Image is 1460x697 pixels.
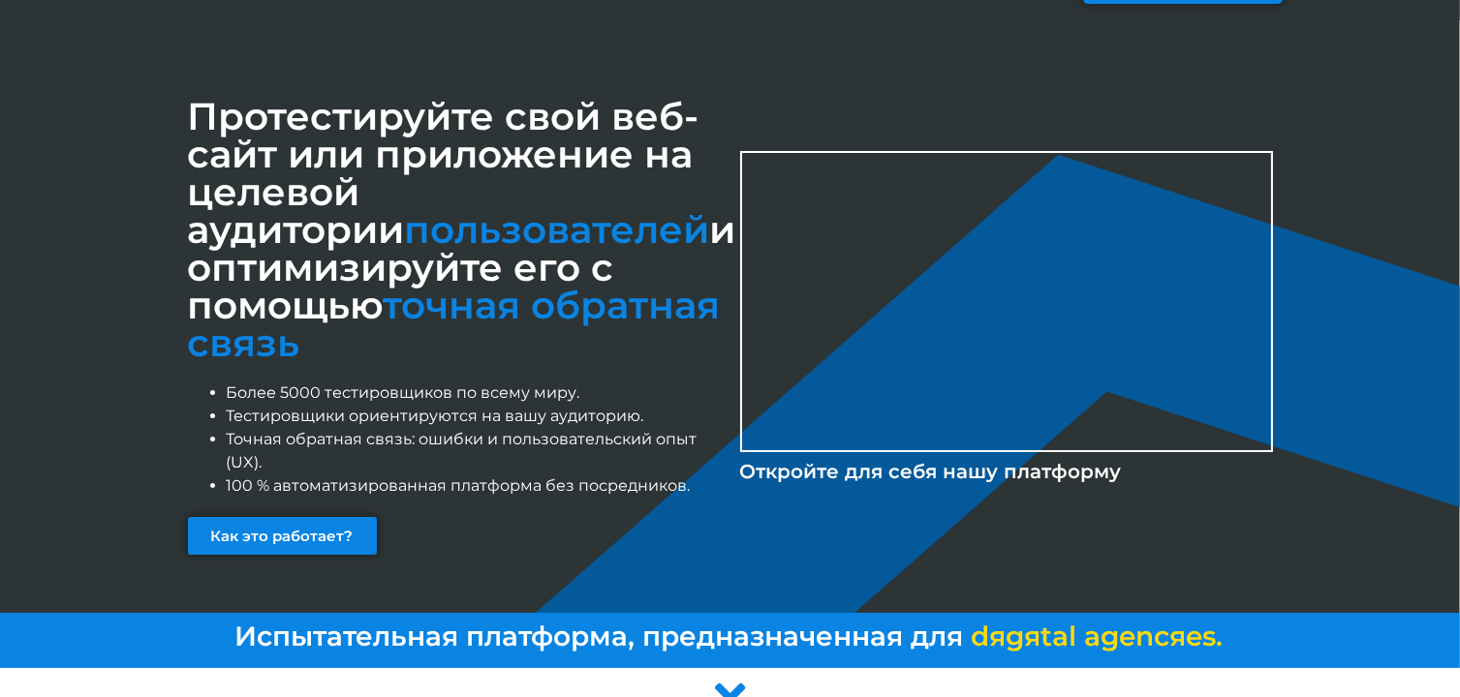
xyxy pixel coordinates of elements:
ya-tr-span: точная обратная связь [188,282,721,366]
ya-tr-span: Тестировщики ориентируются на вашу аудиторию. [227,407,644,425]
ya-tr-span: Протестируйте свой веб-сайт или приложение на целевой аудитории [188,93,699,253]
ya-tr-span: Испытательная платформа, предназначенная для [234,620,963,652]
ya-tr-span: и оптимизируйте его с помощью [188,206,736,328]
ya-tr-span: Как это работает? [211,527,354,545]
ya-tr-span: Точная обратная связь: ошибки и пользовательский опыт (UX). [227,430,698,471]
ya-tr-span: Более 5000 тестировщиков по всему миру. [227,383,580,402]
a: Как это работает? [188,517,377,555]
ya-tr-span: Откройте для себя нашу платформу [740,460,1122,483]
ya-tr-span: пользователей [405,206,710,253]
ya-tr-span: 100 % автоматизированная платформа без посредников. [227,476,691,495]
